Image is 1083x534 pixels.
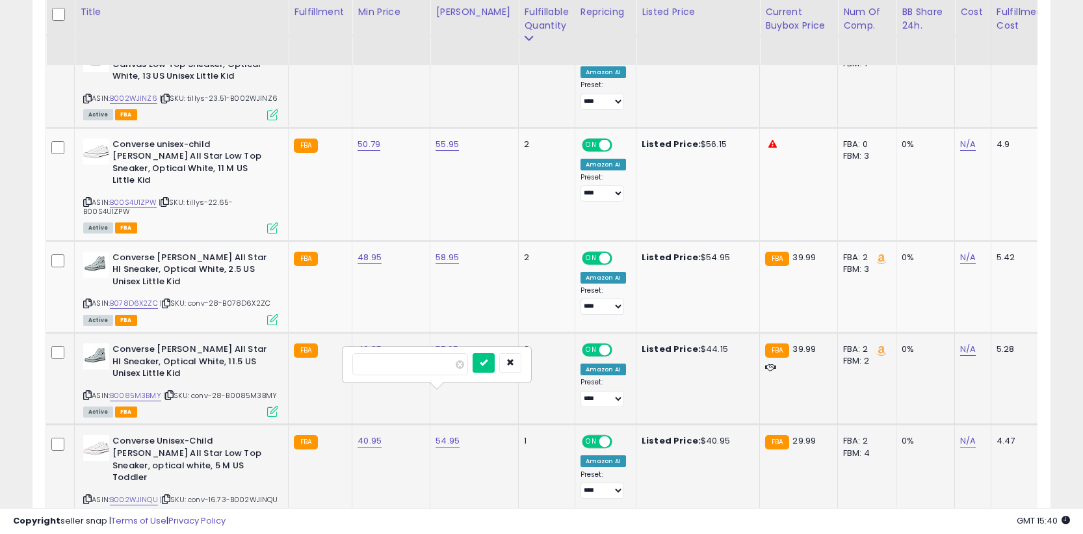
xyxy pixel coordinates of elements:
[583,252,599,263] span: ON
[524,5,569,33] div: Fulfillable Quantity
[524,252,564,263] div: 2
[83,109,113,120] span: All listings currently available for purchase on Amazon
[902,252,945,263] div: 0%
[583,436,599,447] span: ON
[843,252,886,263] div: FBA: 2
[163,390,277,401] span: | SKU: conv-28-B0085M3BMY
[294,435,318,449] small: FBA
[581,173,626,202] div: Preset:
[110,494,158,505] a: B002WJINQU
[168,514,226,527] a: Privacy Policy
[83,222,113,234] span: All listings currently available for purchase on Amazon
[581,66,626,78] div: Amazon AI
[524,435,564,447] div: 1
[581,378,626,407] div: Preset:
[642,343,701,355] b: Listed Price:
[583,139,599,150] span: ON
[294,139,318,153] small: FBA
[792,251,816,263] span: 39.99
[902,139,945,150] div: 0%
[13,515,226,527] div: seller snap | |
[112,252,270,291] b: Converse [PERSON_NAME] All Star HI Sneaker, Optical White, 2.5 US Unisex Little Kid
[436,343,458,356] a: 57.95
[765,435,789,449] small: FBA
[581,81,626,110] div: Preset:
[80,5,283,19] div: Title
[583,345,599,356] span: ON
[642,251,701,263] b: Listed Price:
[642,343,750,355] div: $44.15
[83,252,109,278] img: 41656nLNt+L._SL40_.jpg
[160,298,270,308] span: | SKU: conv-28-B078D6X2ZC
[997,5,1047,33] div: Fulfillment Cost
[436,5,513,19] div: [PERSON_NAME]
[115,222,137,234] span: FBA
[960,5,985,19] div: Cost
[160,494,278,505] span: | SKU: conv-16.73-B002WJINQU
[110,390,161,401] a: B0085M3BMY
[115,109,137,120] span: FBA
[83,407,113,418] span: All listings currently available for purchase on Amazon
[83,315,113,326] span: All listings currently available for purchase on Amazon
[902,5,949,33] div: BB Share 24h.
[765,252,789,266] small: FBA
[581,364,626,375] div: Amazon AI
[902,435,945,447] div: 0%
[294,5,346,19] div: Fulfillment
[843,150,886,162] div: FBM: 3
[642,5,754,19] div: Listed Price
[581,5,631,19] div: Repricing
[1017,514,1070,527] span: 2025-09-15 15:40 GMT
[115,315,137,326] span: FBA
[960,434,976,447] a: N/A
[843,5,891,33] div: Num of Comp.
[436,251,459,264] a: 58.95
[843,139,886,150] div: FBA: 0
[610,252,631,263] span: OFF
[997,343,1042,355] div: 5.28
[997,435,1042,447] div: 4.47
[610,345,631,356] span: OFF
[581,159,626,170] div: Amazon AI
[358,138,380,151] a: 50.79
[960,251,976,264] a: N/A
[112,435,270,487] b: Converse Unisex-Child [PERSON_NAME] All Star Low Top Sneaker, optical white, 5 M US Toddler
[642,435,750,447] div: $40.95
[765,343,789,358] small: FBA
[436,138,459,151] a: 55.95
[112,46,270,86] b: Converse [PERSON_NAME] All Star Canvas Low Top Sneaker, Optical White, 13 US Unisex Little Kid
[581,272,626,284] div: Amazon AI
[524,139,564,150] div: 2
[111,514,166,527] a: Terms of Use
[960,343,976,356] a: N/A
[110,197,157,208] a: B00S4U1ZPW
[110,93,157,104] a: B002WJINZ6
[610,139,631,150] span: OFF
[960,138,976,151] a: N/A
[581,286,626,315] div: Preset:
[843,447,886,459] div: FBM: 4
[83,252,278,324] div: ASIN:
[581,470,626,500] div: Preset:
[83,139,278,232] div: ASIN:
[112,343,270,383] b: Converse [PERSON_NAME] All Star HI Sneaker, Optical White, 11.5 US Unisex Little Kid
[792,434,816,447] span: 29.99
[642,252,750,263] div: $54.95
[610,436,631,447] span: OFF
[642,138,701,150] b: Listed Price:
[358,251,382,264] a: 48.95
[159,93,278,103] span: | SKU: tillys-23.51-B002WJINZ6
[642,434,701,447] b: Listed Price:
[358,343,382,356] a: 42.85
[524,343,564,355] div: 2
[436,434,460,447] a: 54.95
[13,514,60,527] strong: Copyright
[997,139,1042,150] div: 4.9
[843,263,886,275] div: FBM: 3
[83,343,109,369] img: 41656nLNt+L._SL40_.jpg
[843,435,886,447] div: FBA: 2
[83,46,278,118] div: ASIN:
[83,197,233,217] span: | SKU: tillys-22.65-B00S4U1ZPW
[358,5,424,19] div: Min Price
[294,343,318,358] small: FBA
